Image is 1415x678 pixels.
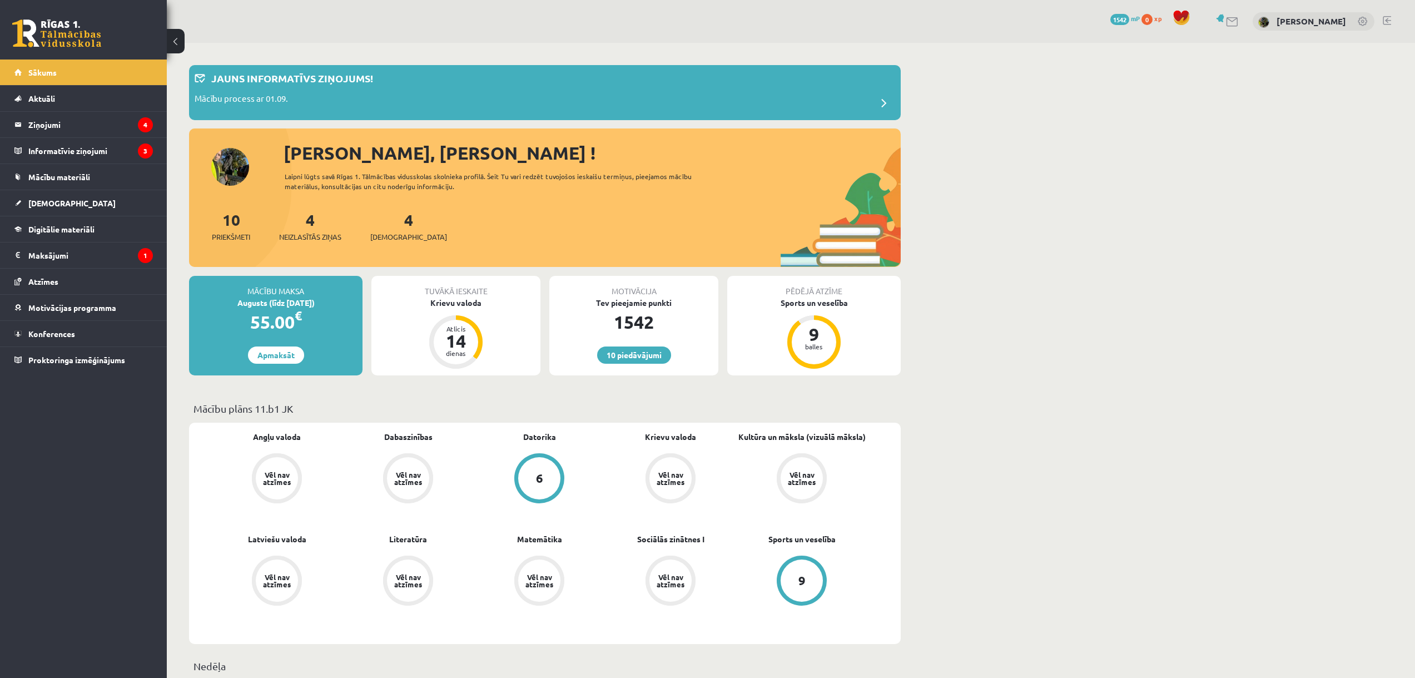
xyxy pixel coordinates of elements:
span: Atzīmes [28,276,58,286]
a: 4Neizlasītās ziņas [279,210,341,243]
a: Vēl nav atzīmes [211,453,342,506]
div: Vēl nav atzīmes [261,573,292,588]
div: Tev pieejamie punkti [549,297,718,309]
span: Mācību materiāli [28,172,90,182]
span: € [295,308,302,324]
a: Mācību materiāli [14,164,153,190]
div: Atlicis [439,325,473,332]
a: Matemātika [517,533,562,545]
div: Vēl nav atzīmes [524,573,555,588]
a: Angļu valoda [253,431,301,443]
span: Motivācijas programma [28,303,116,313]
a: Vēl nav atzīmes [474,556,605,608]
a: Vēl nav atzīmes [211,556,342,608]
p: Mācību plāns 11.b1 JK [193,401,896,416]
div: Sports un veselība [727,297,901,309]
i: 3 [138,143,153,159]
a: Kultūra un māksla (vizuālā māksla) [738,431,866,443]
a: Datorika [523,431,556,443]
a: Vēl nav atzīmes [342,556,474,608]
div: Vēl nav atzīmes [261,471,292,486]
a: Rīgas 1. Tālmācības vidusskola [12,19,101,47]
a: [PERSON_NAME] [1277,16,1346,27]
div: Motivācija [549,276,718,297]
a: 10 piedāvājumi [597,347,671,364]
a: Latviešu valoda [248,533,306,545]
div: Vēl nav atzīmes [393,573,424,588]
a: Atzīmes [14,269,153,294]
span: mP [1131,14,1140,23]
div: 9 [797,325,831,343]
legend: Maksājumi [28,243,153,268]
p: Mācību process ar 01.09. [195,92,288,108]
div: Vēl nav atzīmes [786,471,817,486]
div: 6 [536,472,543,484]
i: 1 [138,248,153,263]
span: Priekšmeti [212,231,250,243]
a: Vēl nav atzīmes [342,453,474,506]
div: 55.00 [189,309,363,335]
span: 0 [1141,14,1153,25]
a: 6 [474,453,605,506]
a: 10Priekšmeti [212,210,250,243]
a: Sports un veselība [768,533,836,545]
div: [PERSON_NAME], [PERSON_NAME] ! [284,140,901,166]
a: Aktuāli [14,86,153,111]
img: Anastasija Dunajeva [1258,17,1269,28]
span: xp [1154,14,1161,23]
div: dienas [439,350,473,357]
a: Jauns informatīvs ziņojums! Mācību process ar 01.09. [195,71,895,115]
legend: Informatīvie ziņojumi [28,138,153,164]
a: Sociālās zinātnes I [637,533,704,545]
div: 14 [439,332,473,350]
a: Vēl nav atzīmes [605,453,736,506]
div: Vēl nav atzīmes [655,573,686,588]
i: 4 [138,117,153,132]
a: Ziņojumi4 [14,112,153,137]
a: Proktoringa izmēģinājums [14,347,153,373]
a: Krievu valoda Atlicis 14 dienas [371,297,540,370]
a: Maksājumi1 [14,243,153,268]
span: Konferences [28,329,75,339]
p: Nedēļa [193,659,896,674]
span: Aktuāli [28,93,55,103]
div: 9 [798,575,806,587]
a: Literatūra [389,533,427,545]
span: Neizlasītās ziņas [279,231,341,243]
a: Dabaszinības [384,431,433,443]
span: [DEMOGRAPHIC_DATA] [370,231,447,243]
div: Augusts (līdz [DATE]) [189,297,363,309]
a: Sākums [14,60,153,85]
a: Apmaksāt [248,347,304,364]
a: Sports un veselība 9 balles [727,297,901,370]
div: 1542 [549,309,718,335]
div: Vēl nav atzīmes [655,471,686,486]
div: Pēdējā atzīme [727,276,901,297]
a: Digitālie materiāli [14,216,153,242]
span: [DEMOGRAPHIC_DATA] [28,198,116,208]
a: Motivācijas programma [14,295,153,320]
div: Laipni lūgts savā Rīgas 1. Tālmācības vidusskolas skolnieka profilā. Šeit Tu vari redzēt tuvojošo... [285,171,712,191]
span: Sākums [28,67,57,77]
a: 1542 mP [1110,14,1140,23]
div: balles [797,343,831,350]
a: Vēl nav atzīmes [605,556,736,608]
a: 9 [736,556,867,608]
div: Krievu valoda [371,297,540,309]
a: Informatīvie ziņojumi3 [14,138,153,164]
a: Krievu valoda [645,431,696,443]
a: Konferences [14,321,153,347]
a: Vēl nav atzīmes [736,453,867,506]
span: 1542 [1110,14,1129,25]
div: Tuvākā ieskaite [371,276,540,297]
div: Mācību maksa [189,276,363,297]
div: Vēl nav atzīmes [393,471,424,486]
a: 0 xp [1141,14,1167,23]
p: Jauns informatīvs ziņojums! [211,71,373,86]
span: Digitālie materiāli [28,224,95,234]
a: 4[DEMOGRAPHIC_DATA] [370,210,447,243]
span: Proktoringa izmēģinājums [28,355,125,365]
a: [DEMOGRAPHIC_DATA] [14,190,153,216]
legend: Ziņojumi [28,112,153,137]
